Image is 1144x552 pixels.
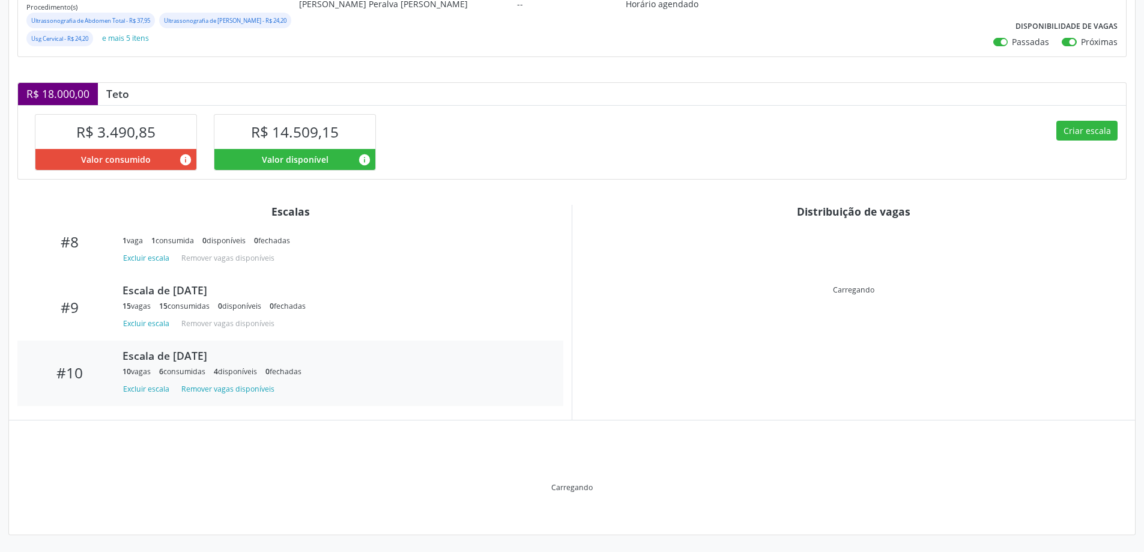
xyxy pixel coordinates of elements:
span: 0 [254,235,258,246]
span: Valor disponível [262,153,328,166]
span: 0 [202,235,207,246]
div: vagas [123,301,151,311]
span: R$ 14.509,15 [251,122,339,142]
label: Disponibilidade de vagas [1015,17,1118,36]
div: #9 [26,299,114,316]
div: consumidas [159,301,210,311]
div: consumidas [159,366,205,377]
div: Carregando [833,285,874,295]
small: Procedimento(s) [26,2,77,11]
div: fechadas [270,301,306,311]
div: Escala de [DATE] [123,218,546,231]
button: e mais 5 itens [97,31,154,47]
div: R$ 18.000,00 [18,83,98,105]
button: Criar escala [1056,121,1118,141]
div: vaga [123,235,143,246]
div: #8 [26,233,114,250]
span: 15 [159,301,168,311]
small: Ultrassonografia de Abdomen Total - R$ 37,95 [31,17,150,25]
div: fechadas [265,366,301,377]
span: 10 [123,366,131,377]
i: Valor disponível para agendamentos feitos para este serviço [358,153,371,166]
span: 15 [123,301,131,311]
span: 4 [214,366,218,377]
span: R$ 3.490,85 [76,122,156,142]
span: 0 [270,301,274,311]
div: Teto [98,87,138,100]
label: Passadas [1012,35,1049,48]
div: Distribuição de vagas [581,205,1127,218]
span: 6 [159,366,163,377]
div: vagas [123,366,151,377]
i: Valor consumido por agendamentos feitos para este serviço [179,153,192,166]
div: Escala de [DATE] [123,349,546,362]
div: Escalas [17,205,563,218]
div: #10 [26,364,114,381]
div: fechadas [254,235,290,246]
span: 0 [218,301,222,311]
span: 1 [123,235,127,246]
label: Próximas [1081,35,1118,48]
span: Valor consumido [81,153,151,166]
button: Excluir escala [123,381,174,397]
small: Ultrassonografia de [PERSON_NAME] - R$ 24,20 [164,17,286,25]
div: disponíveis [202,235,246,246]
span: 0 [265,366,270,377]
div: disponíveis [218,301,261,311]
small: Usg Cervical - R$ 24,20 [31,35,88,43]
button: Excluir escala [123,250,174,266]
div: disponíveis [214,366,257,377]
button: Remover vagas disponíveis [177,381,279,397]
div: Carregando [551,482,593,493]
div: consumida [151,235,194,246]
div: Escala de [DATE] [123,284,546,297]
span: 1 [151,235,156,246]
button: Excluir escala [123,315,174,332]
